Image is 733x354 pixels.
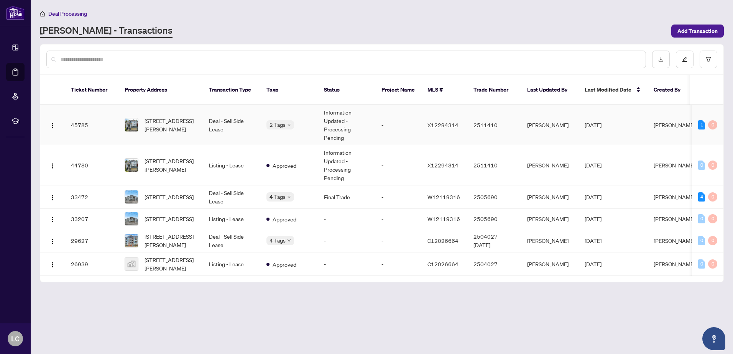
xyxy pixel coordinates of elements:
[585,215,602,222] span: [DATE]
[654,237,695,244] span: [PERSON_NAME]
[375,105,421,145] td: -
[427,261,459,267] span: C12026664
[658,57,664,62] span: download
[708,120,717,129] div: 0
[46,258,59,270] button: Logo
[145,215,194,223] span: [STREET_ADDRESS]
[654,215,695,222] span: [PERSON_NAME]
[427,215,460,222] span: W12119316
[467,229,521,252] td: 2504027 - [DATE]
[521,185,579,209] td: [PERSON_NAME]
[427,193,460,200] span: W12119316
[318,75,375,105] th: Status
[585,261,602,267] span: [DATE]
[585,237,602,244] span: [DATE]
[65,75,118,105] th: Ticket Number
[708,214,717,223] div: 0
[579,75,648,105] th: Last Modified Date
[40,11,45,16] span: home
[467,185,521,209] td: 2505690
[467,105,521,145] td: 2511410
[125,190,138,203] img: thumbnail-img
[287,239,291,243] span: down
[203,105,260,145] td: Deal - Sell Side Lease
[145,232,197,249] span: [STREET_ADDRESS][PERSON_NAME]
[48,10,87,17] span: Deal Processing
[65,145,118,185] td: 44780
[203,145,260,185] td: Listing - Lease
[708,259,717,269] div: 0
[671,25,724,38] button: Add Transaction
[203,185,260,209] td: Deal - Sell Side Lease
[203,209,260,229] td: Listing - Lease
[318,105,375,145] td: Information Updated - Processing Pending
[698,120,705,129] div: 1
[700,51,717,68] button: filter
[260,75,318,105] th: Tags
[698,192,705,202] div: 4
[375,75,421,105] th: Project Name
[698,161,705,170] div: 0
[46,191,59,203] button: Logo
[585,121,602,128] span: [DATE]
[652,51,670,68] button: download
[49,163,56,169] img: Logo
[654,193,695,200] span: [PERSON_NAME]
[421,75,467,105] th: MLS #
[698,236,705,245] div: 0
[654,261,695,267] span: [PERSON_NAME]
[521,105,579,145] td: [PERSON_NAME]
[46,159,59,171] button: Logo
[427,237,459,244] span: C12026664
[698,259,705,269] div: 0
[49,216,56,223] img: Logo
[49,195,56,201] img: Logo
[521,252,579,276] td: [PERSON_NAME]
[287,195,291,199] span: down
[273,215,296,223] span: Approved
[585,193,602,200] span: [DATE]
[65,185,118,209] td: 33472
[706,57,711,62] span: filter
[708,192,717,202] div: 0
[273,260,296,269] span: Approved
[708,161,717,170] div: 0
[49,238,56,244] img: Logo
[46,213,59,225] button: Logo
[676,51,694,68] button: edit
[270,120,286,129] span: 2 Tags
[11,333,20,344] span: LC
[375,229,421,252] td: -
[125,159,138,172] img: thumbnail-img
[677,25,718,37] span: Add Transaction
[521,145,579,185] td: [PERSON_NAME]
[65,209,118,229] td: 33207
[375,145,421,185] td: -
[125,234,138,247] img: thumbnail-img
[125,257,138,270] img: thumbnail-img
[375,185,421,209] td: -
[585,162,602,169] span: [DATE]
[318,252,375,276] td: -
[287,123,291,127] span: down
[427,121,459,128] span: X12294314
[145,256,197,272] span: [STREET_ADDRESS][PERSON_NAME]
[521,229,579,252] td: [PERSON_NAME]
[318,209,375,229] td: -
[65,105,118,145] td: 45785
[203,229,260,252] td: Deal - Sell Side Lease
[49,123,56,129] img: Logo
[585,85,631,94] span: Last Modified Date
[467,145,521,185] td: 2511410
[654,162,695,169] span: [PERSON_NAME]
[708,236,717,245] div: 0
[682,57,687,62] span: edit
[46,119,59,131] button: Logo
[521,209,579,229] td: [PERSON_NAME]
[467,75,521,105] th: Trade Number
[145,157,197,174] span: [STREET_ADDRESS][PERSON_NAME]
[270,236,286,245] span: 4 Tags
[118,75,203,105] th: Property Address
[375,252,421,276] td: -
[648,75,694,105] th: Created By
